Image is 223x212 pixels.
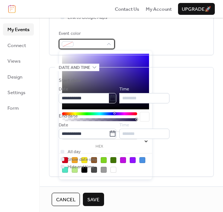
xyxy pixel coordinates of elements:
a: Connect [3,39,34,51]
span: Settings [7,89,25,96]
span: Contact Us [115,6,139,13]
span: Form [7,105,19,112]
a: My Events [3,23,34,35]
div: Start date [59,77,81,84]
button: Upgrade🚀 [178,3,215,15]
span: Time [119,86,129,93]
span: Upgrade 🚀 [182,6,211,13]
a: Design [3,71,34,83]
span: Date [59,86,68,93]
a: Views [3,55,34,67]
span: My Account [146,6,172,13]
span: Connect [7,42,26,49]
span: Save [87,196,100,203]
span: All day [68,148,81,156]
span: Date and time [59,64,90,72]
span: Cancel [56,196,75,203]
span: Hide end time [68,163,94,171]
span: Recurring event [59,185,97,193]
img: logo [8,5,16,13]
span: My Events [7,26,29,33]
div: End date [59,112,78,120]
a: Contact Us [115,5,139,13]
a: Form [3,102,34,114]
a: My Account [146,5,172,13]
span: Link to Google Maps [68,14,107,21]
a: Settings [3,86,34,98]
button: Save [83,193,104,206]
span: Date [59,122,68,129]
span: Design [7,73,22,81]
div: Event color [59,30,113,37]
button: Cancel [52,193,80,206]
span: Show date only [68,156,97,163]
span: Views [7,57,20,65]
span: Time [119,122,129,129]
